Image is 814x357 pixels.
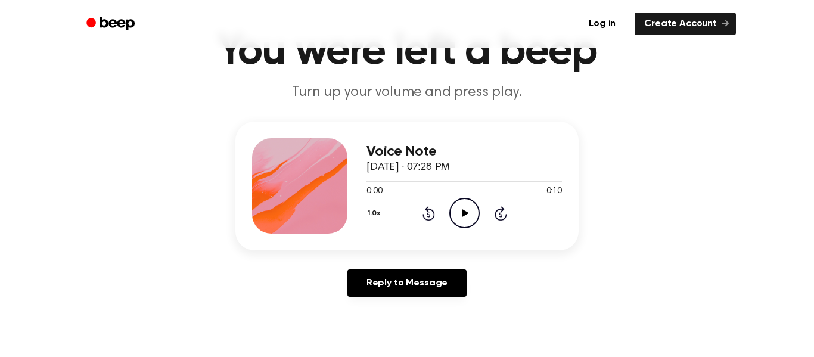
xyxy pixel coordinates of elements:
[635,13,736,35] a: Create Account
[366,185,382,198] span: 0:00
[366,144,562,160] h3: Voice Note
[178,83,636,103] p: Turn up your volume and press play.
[366,162,450,173] span: [DATE] · 07:28 PM
[102,30,712,73] h1: You were left a beep
[347,269,467,297] a: Reply to Message
[78,13,145,36] a: Beep
[366,203,384,223] button: 1.0x
[546,185,562,198] span: 0:10
[577,10,627,38] a: Log in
